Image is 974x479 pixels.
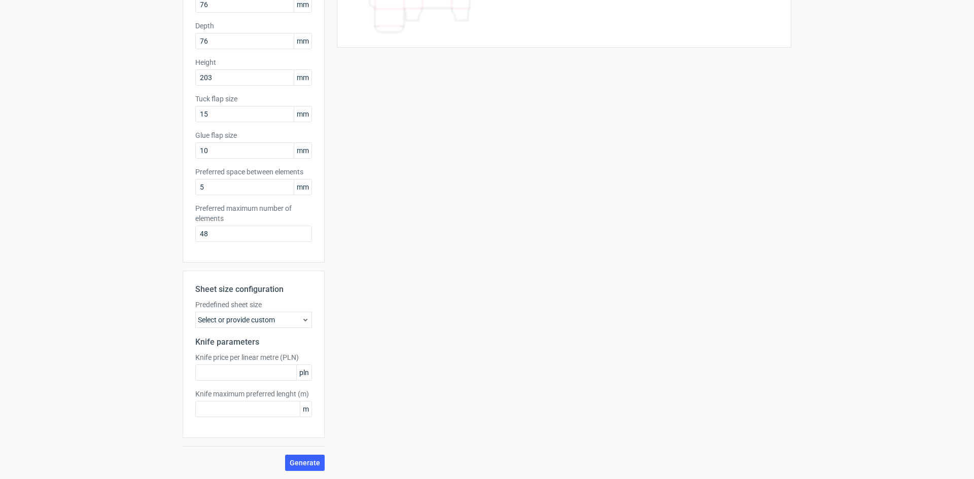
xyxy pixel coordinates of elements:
h2: Sheet size configuration [195,283,312,296]
label: Knife price per linear metre (PLN) [195,352,312,362]
span: mm [294,33,311,49]
span: mm [294,143,311,158]
h2: Knife parameters [195,336,312,348]
label: Preferred space between elements [195,167,312,177]
label: Preferred maximum number of elements [195,203,312,224]
span: pln [296,365,311,380]
label: Predefined sheet size [195,300,312,310]
span: m [300,401,311,417]
span: mm [294,106,311,122]
label: Tuck flap size [195,94,312,104]
label: Depth [195,21,312,31]
span: Generate [290,459,320,466]
span: mm [294,179,311,195]
label: Glue flap size [195,130,312,140]
label: Knife maximum preferred lenght (m) [195,389,312,399]
label: Height [195,57,312,67]
div: Select or provide custom [195,312,312,328]
button: Generate [285,455,325,471]
span: mm [294,70,311,85]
